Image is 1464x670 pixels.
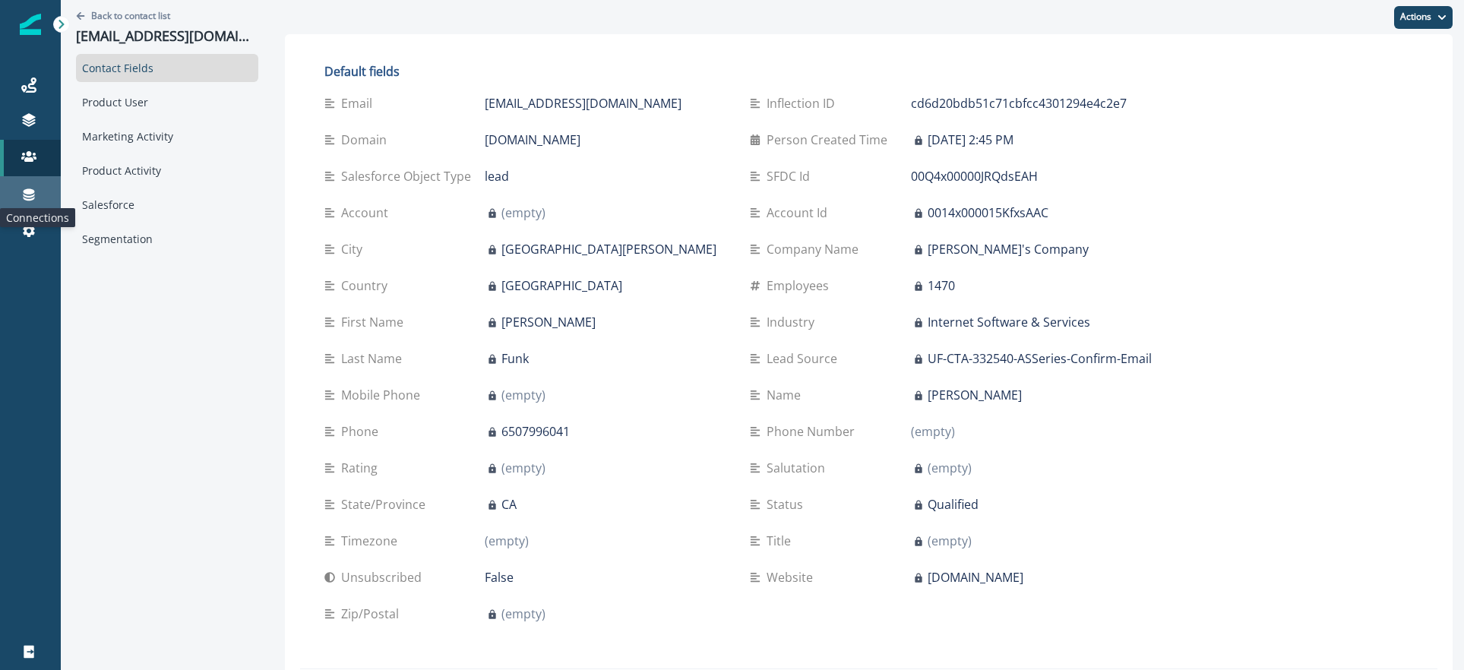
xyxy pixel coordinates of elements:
[76,28,258,45] p: [EMAIL_ADDRESS][DOMAIN_NAME]
[76,191,258,219] div: Salesforce
[485,532,529,550] p: (empty)
[928,459,972,477] p: (empty)
[341,422,384,441] p: Phone
[91,9,170,22] p: Back to contact list
[767,386,807,404] p: Name
[501,240,716,258] p: [GEOGRAPHIC_DATA][PERSON_NAME]
[911,94,1127,112] p: cd6d20bdb51c71cbfcc4301294e4c2e7
[341,459,384,477] p: Rating
[928,386,1022,404] p: [PERSON_NAME]
[767,459,831,477] p: Salutation
[341,240,368,258] p: City
[76,88,258,116] div: Product User
[341,94,378,112] p: Email
[485,568,514,586] p: False
[76,122,258,150] div: Marketing Activity
[767,422,861,441] p: Phone Number
[501,313,596,331] p: [PERSON_NAME]
[501,204,545,222] p: (empty)
[501,495,517,514] p: CA
[341,568,428,586] p: Unsubscribed
[341,131,393,149] p: Domain
[501,422,570,441] p: 6507996041
[767,313,821,331] p: Industry
[767,568,819,586] p: Website
[767,277,835,295] p: Employees
[928,568,1023,586] p: [DOMAIN_NAME]
[76,54,258,82] div: Contact Fields
[767,204,833,222] p: Account Id
[501,605,545,623] p: (empty)
[767,240,865,258] p: Company Name
[485,167,509,185] p: lead
[928,495,979,514] p: Qualified
[767,94,841,112] p: Inflection ID
[501,277,622,295] p: [GEOGRAPHIC_DATA]
[341,277,394,295] p: Country
[911,167,1038,185] p: 00Q4x00000JRQdsEAH
[501,459,545,477] p: (empty)
[324,65,1152,79] h2: Default fields
[928,277,955,295] p: 1470
[928,204,1048,222] p: 0014x000015KfxsAAC
[485,94,681,112] p: [EMAIL_ADDRESS][DOMAIN_NAME]
[341,204,394,222] p: Account
[767,349,843,368] p: Lead Source
[20,14,41,35] img: Inflection
[911,422,955,441] p: (empty)
[341,605,405,623] p: Zip/Postal
[928,313,1090,331] p: Internet Software & Services
[76,156,258,185] div: Product Activity
[341,386,426,404] p: Mobile Phone
[767,131,893,149] p: Person Created Time
[76,225,258,253] div: Segmentation
[341,313,409,331] p: First Name
[341,532,403,550] p: Timezone
[767,495,809,514] p: Status
[928,349,1152,368] p: UF-CTA-332540-ASSeries-Confirm-Email
[76,9,170,22] button: Go back
[341,495,432,514] p: State/Province
[928,532,972,550] p: (empty)
[501,386,545,404] p: (empty)
[501,349,529,368] p: Funk
[928,240,1089,258] p: [PERSON_NAME]'s Company
[767,532,797,550] p: Title
[767,167,816,185] p: SFDC Id
[341,167,477,185] p: Salesforce Object Type
[928,131,1013,149] p: [DATE] 2:45 PM
[1394,6,1453,29] button: Actions
[485,131,580,149] p: [DOMAIN_NAME]
[341,349,408,368] p: Last Name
